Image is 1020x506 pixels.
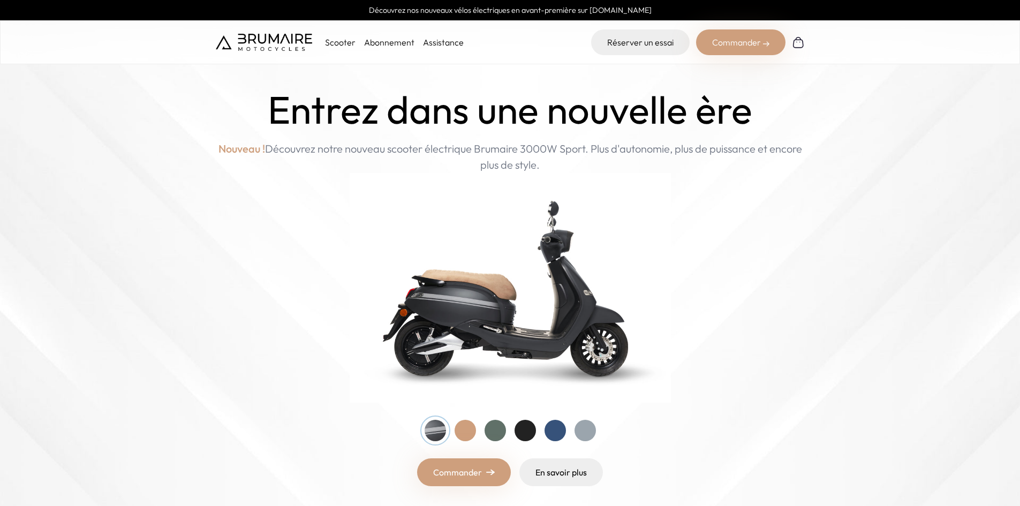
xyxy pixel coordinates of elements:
[216,34,312,51] img: Brumaire Motocycles
[417,458,511,486] a: Commander
[423,37,464,48] a: Assistance
[696,29,785,55] div: Commander
[792,36,805,49] img: Panier
[218,141,265,157] span: Nouveau !
[486,469,495,475] img: right-arrow.png
[591,29,690,55] a: Réserver un essai
[325,36,356,49] p: Scooter
[216,141,805,173] p: Découvrez notre nouveau scooter électrique Brumaire 3000W Sport. Plus d'autonomie, plus de puissa...
[519,458,603,486] a: En savoir plus
[364,37,414,48] a: Abonnement
[763,41,769,47] img: right-arrow-2.png
[268,88,752,132] h1: Entrez dans une nouvelle ère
